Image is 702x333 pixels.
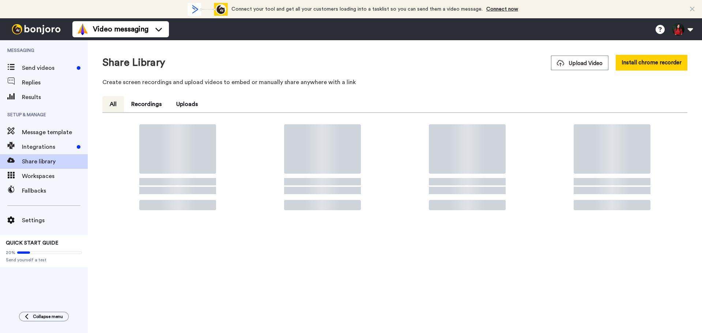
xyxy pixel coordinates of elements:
button: Recordings [124,96,169,112]
span: Video messaging [93,24,148,34]
span: QUICK START GUIDE [6,241,58,246]
span: 20% [6,250,15,256]
span: Results [22,93,88,102]
button: Collapse menu [19,312,69,321]
button: Install chrome recorder [616,55,687,71]
div: animation [188,3,228,16]
span: Connect your tool and get all your customers loading into a tasklist so you can send them a video... [231,7,483,12]
button: Upload Video [551,56,608,70]
span: Send yourself a test [6,257,82,263]
span: Send videos [22,64,74,72]
h1: Share Library [102,57,165,68]
span: Replies [22,78,88,87]
span: Share library [22,157,88,166]
img: bj-logo-header-white.svg [9,24,64,34]
button: All [102,96,124,112]
button: Uploads [169,96,205,112]
span: Workspaces [22,172,88,181]
span: Integrations [22,143,74,151]
span: Message template [22,128,88,137]
a: Connect now [486,7,518,12]
span: Fallbacks [22,186,88,195]
span: Upload Video [557,60,603,67]
p: Create screen recordings and upload videos to embed or manually share anywhere with a link [102,78,687,87]
span: Collapse menu [33,314,63,319]
span: Settings [22,216,88,225]
img: vm-color.svg [77,23,88,35]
